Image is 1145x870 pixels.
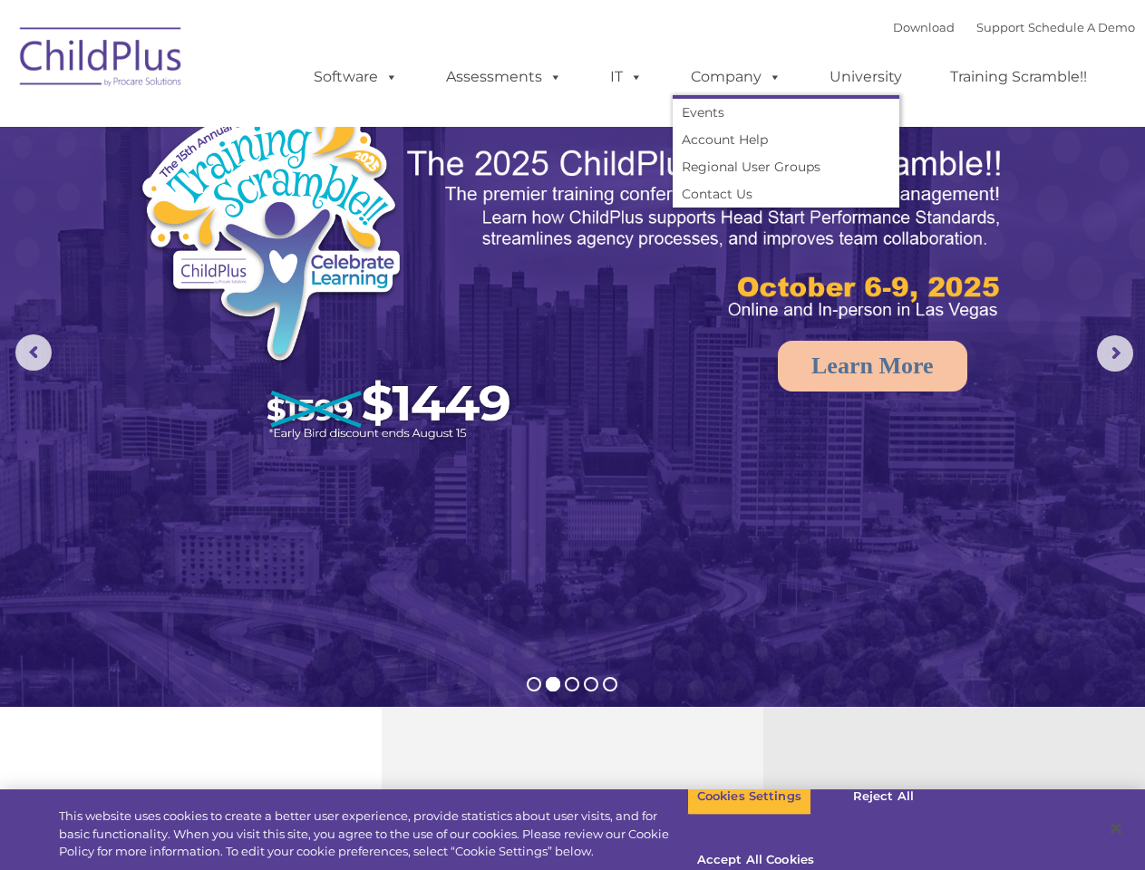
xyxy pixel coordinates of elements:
font: | [893,20,1135,34]
a: Company [673,59,800,95]
img: ChildPlus by Procare Solutions [11,14,192,105]
a: Assessments [428,59,580,95]
a: Contact Us [673,180,899,208]
a: Learn More [778,341,967,391]
a: Software [296,59,416,95]
a: Events [673,99,899,126]
button: Close [1096,808,1136,848]
a: University [811,59,920,95]
a: Download [893,20,955,34]
a: Training Scramble!! [932,59,1105,95]
button: Reject All [827,778,940,816]
a: Schedule A Demo [1028,20,1135,34]
a: IT [592,59,661,95]
a: Regional User Groups [673,153,899,180]
span: Phone number [252,194,329,208]
span: Last name [252,120,307,133]
a: Account Help [673,126,899,153]
a: Support [976,20,1024,34]
button: Cookies Settings [687,778,811,816]
div: This website uses cookies to create a better user experience, provide statistics about user visit... [59,807,687,861]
